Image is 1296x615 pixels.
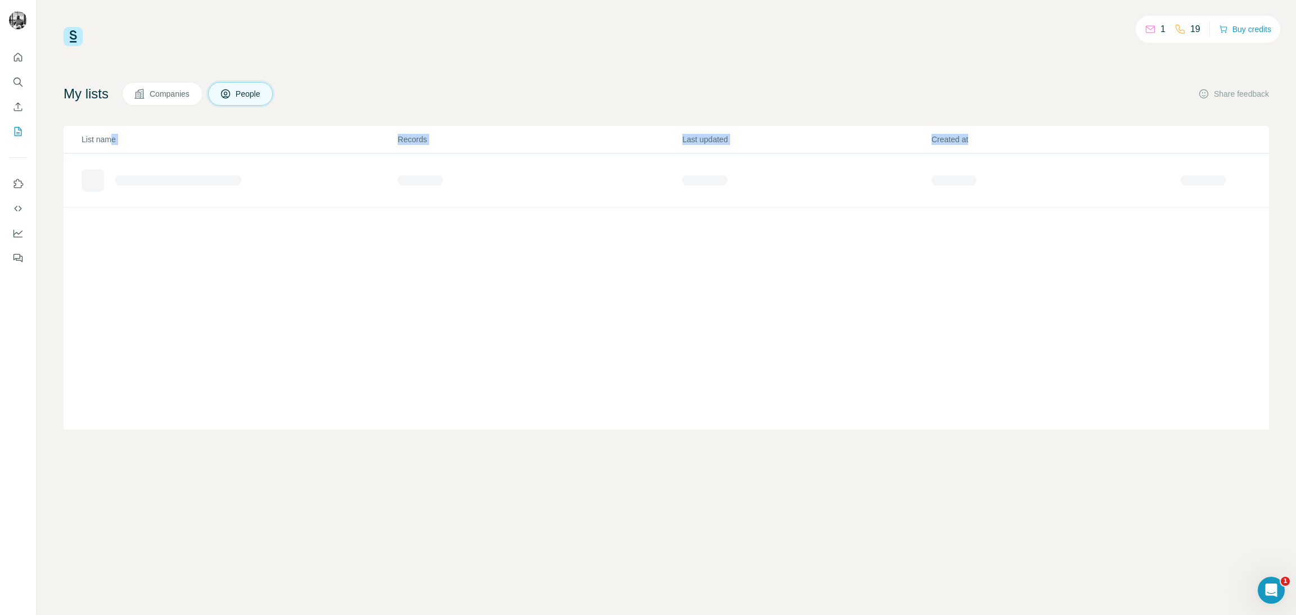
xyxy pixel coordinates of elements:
[9,11,27,29] img: Avatar
[398,134,681,145] p: Records
[9,198,27,219] button: Use Surfe API
[150,88,191,100] span: Companies
[682,134,930,145] p: Last updated
[9,248,27,268] button: Feedback
[9,121,27,142] button: My lists
[1281,577,1290,586] span: 1
[1258,577,1285,604] iframe: Intercom live chat
[9,47,27,67] button: Quick start
[236,88,262,100] span: People
[1160,22,1165,36] p: 1
[1219,21,1271,37] button: Buy credits
[9,223,27,243] button: Dashboard
[1190,22,1200,36] p: 19
[9,97,27,117] button: Enrich CSV
[1198,88,1269,100] button: Share feedback
[82,134,397,145] p: List name
[9,174,27,194] button: Use Surfe on LinkedIn
[9,72,27,92] button: Search
[931,134,1180,145] p: Created at
[64,27,83,46] img: Surfe Logo
[64,85,109,103] h4: My lists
